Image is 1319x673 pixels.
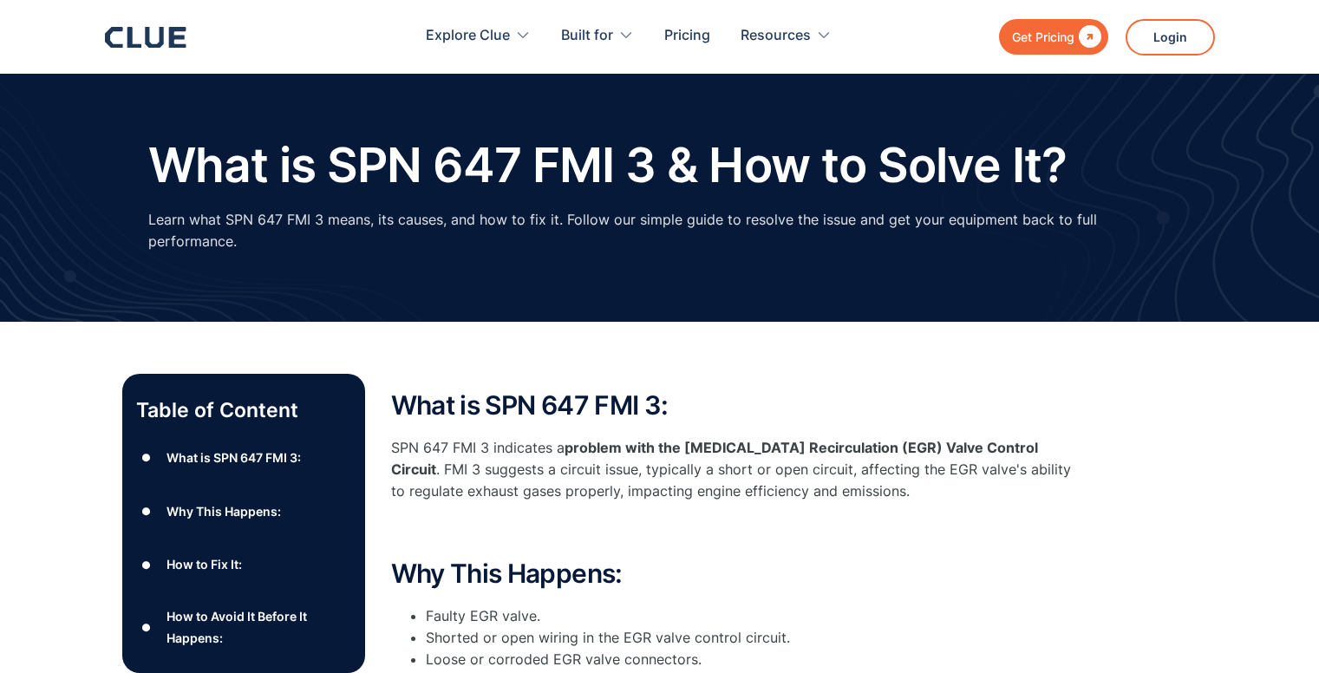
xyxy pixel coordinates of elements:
p: Table of Content [136,396,351,424]
li: Loose or corroded EGR valve connectors. [426,649,1085,670]
li: Shorted or open wiring in the EGR valve control circuit. [426,627,1085,649]
a: Get Pricing [999,19,1108,55]
a: ●What is SPN 647 FMI 3: [136,445,351,471]
div: How to Avoid It Before It Happens: [167,605,350,649]
div: ● [136,499,157,525]
a: ●How to Fix It: [136,552,351,578]
div: Built for [561,9,634,63]
h2: What is SPN 647 FMI 3: [391,391,1085,420]
a: ●Why This Happens: [136,499,351,525]
div: What is SPN 647 FMI 3: [167,447,301,468]
div: Resources [741,9,811,63]
div: Why This Happens: [167,500,281,522]
div: Built for [561,9,613,63]
div: Explore Clue [426,9,510,63]
p: ‍ [391,520,1085,542]
div: ● [136,552,157,578]
p: Learn what SPN 647 FMI 3 means, its causes, and how to fix it. Follow our simple guide to resolve... [148,209,1172,252]
strong: problem with the [MEDICAL_DATA] Recirculation (EGR) Valve Control Circuit [391,439,1038,478]
div: How to Fix It: [167,553,242,575]
h1: What is SPN 647 FMI 3 & How to Solve It? [148,139,1068,192]
div: Resources [741,9,832,63]
div: Get Pricing [1012,26,1074,48]
p: SPN 647 FMI 3 indicates a . FMI 3 suggests a circuit issue, typically a short or open circuit, af... [391,437,1085,503]
div:  [1074,26,1101,48]
li: Faulty EGR valve. [426,605,1085,627]
a: Login [1126,19,1215,56]
a: ●How to Avoid It Before It Happens: [136,605,351,649]
div: Explore Clue [426,9,531,63]
div: ● [136,614,157,640]
h2: Why This Happens: [391,559,1085,588]
a: Pricing [664,9,710,63]
div: ● [136,445,157,471]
